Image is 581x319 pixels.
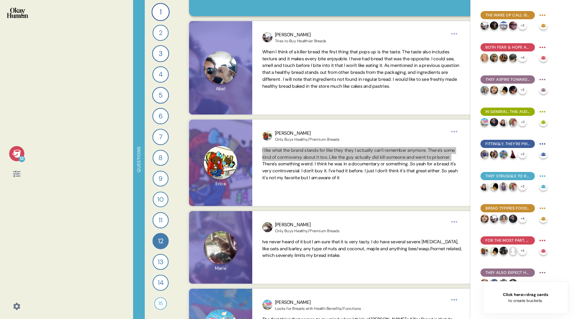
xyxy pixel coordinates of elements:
[509,182,517,191] img: profilepic_24355646094084411.jpg
[499,21,508,30] img: profilepic_24753400217641744.jpg
[152,275,168,291] div: 14
[262,32,272,42] img: profilepic_24714479828195993.jpg
[262,222,272,232] img: profilepic_24258901670425466.jpg
[153,150,169,166] div: 8
[518,118,527,126] div: + 2
[490,247,498,255] img: profilepic_24385440204422393.jpg
[490,150,498,158] img: profilepic_9187565844701700.jpg
[480,21,489,30] img: profilepic_24714479828195993.jpg
[499,150,508,158] img: profilepic_24906830092260229.jpg
[499,279,508,287] img: profilepic_24246318801662940.jpg
[275,137,339,142] div: Only Buys Healthy/Premium Breads
[509,86,517,94] img: profilepic_24605908522338757.jpg
[152,129,169,145] div: 7
[518,21,527,30] div: + 3
[509,118,517,126] img: profilepic_24355646094084411.jpg
[275,306,361,311] div: Looks for Breads with Health Benefits/Functions
[153,192,168,207] div: 10
[486,109,530,115] span: In general, this audience conceives of health & wellness as consistency in the small things.
[509,215,517,223] img: profilepic_24869271542671088.jpg
[480,247,489,255] img: profilepic_30984260257887169.jpg
[153,171,168,186] div: 9
[154,297,167,310] div: 15
[19,156,25,162] div: 13
[509,54,517,62] img: profilepic_24798459446428098.jpg
[275,299,361,306] div: [PERSON_NAME]
[486,12,530,18] span: The wake up call is central to many people's health journeys, both initially & day-to-day.
[152,66,169,83] div: 4
[480,182,489,191] img: profilepic_24031167556568639.jpg
[262,147,458,180] span: I like what the brand stands for like they they I actually can't remember anymore. There's some k...
[152,45,169,62] div: 3
[499,215,508,223] img: profilepic_24454607994174004.jpg
[509,150,517,158] img: profilepic_24479933558292213.jpg
[499,247,508,255] img: profilepic_9674404942662582.jpg
[518,279,527,287] div: + 5
[527,292,548,297] span: drag cards
[518,150,527,158] div: + 3
[275,31,326,38] div: [PERSON_NAME]
[518,54,527,62] div: + 4
[275,221,339,228] div: [PERSON_NAME]
[499,118,508,126] img: profilepic_24031167556568639.jpg
[499,182,508,191] img: profilepic_24455171580839426.jpg
[152,25,168,41] div: 2
[480,279,489,287] img: profilepic_24479678871681040.jpg
[480,54,489,62] img: profilepic_9146633465373192.jpg
[486,238,530,243] span: For the most part, healthy bread is a question of ingredients - and mostly what's *not* in it.
[152,87,169,104] div: 5
[262,49,460,89] span: When I think of a killer bread the first thing that pops up is the taste. The taste also includes...
[503,292,523,297] span: Click here
[490,118,498,126] img: profilepic_24869271542671088.jpg
[275,38,326,44] div: Tries to Buy Healthier Breads
[518,247,527,255] div: + 5
[499,54,508,62] img: profilepic_24322581190695702.jpg
[490,215,498,223] img: profilepic_24714479828195993.jpg
[509,21,517,30] img: profilepic_24748569821414016.jpg
[486,77,530,82] span: They aspire towards longevity and mobility, but crucially also towards mental health and social v...
[486,205,530,211] span: Bread typifies food temptations - and there are BIG emotions around it.
[490,54,498,62] img: profilepic_10019992298106802.jpg
[509,247,517,255] img: profilepic_24267902922818178.jpg
[153,254,169,270] div: 13
[480,150,489,158] img: profilepic_9598738550188452.jpg
[275,130,339,137] div: [PERSON_NAME]
[490,86,498,94] img: profilepic_24479678871681040.jpg
[480,86,489,94] img: profilepic_24232926503066167.jpg
[503,292,548,304] div: or to create buckets.
[262,131,272,141] img: profilepic_30984260257887169.jpg
[7,8,28,18] img: okayhuman.3b1b6348.png
[486,173,530,179] span: They struggle to resist food temptations, explaining they lack both the discipline & the time nec...
[490,279,498,287] img: profilepic_23993901420292830.jpg
[486,270,530,275] span: They also expect healthy bread to have a different taste, texture, & price point... though it can...
[152,108,169,124] div: 6
[518,215,527,223] div: + 4
[509,279,517,287] img: profilepic_24869271542671088.jpg
[486,44,530,50] span: Both fear & hope are key motivators, and they're often highly intertwined.
[152,233,168,249] div: 12
[480,215,489,223] img: profilepic_24479678871681040.jpg
[262,239,462,258] span: Ive never heard of it but I am sure that it is very tasty. I do have several severe [MEDICAL_DATA...
[275,228,339,233] div: Only Buys Healthy/Premium Breads
[486,141,530,147] span: Fittingly, they're primarily inspired by attainable representations of health, with consistency &...
[490,182,498,191] img: profilepic_24385440204422393.jpg
[499,86,508,94] img: profilepic_24385440204422393.jpg
[490,21,498,30] img: profilepic_24401281266146922.jpg
[518,86,527,94] div: + 3
[152,212,168,228] div: 11
[262,300,272,310] img: profilepic_24382096148138664.jpg
[151,3,169,21] div: 1
[518,182,527,191] div: + 3
[480,118,489,126] img: profilepic_24382096148138664.jpg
